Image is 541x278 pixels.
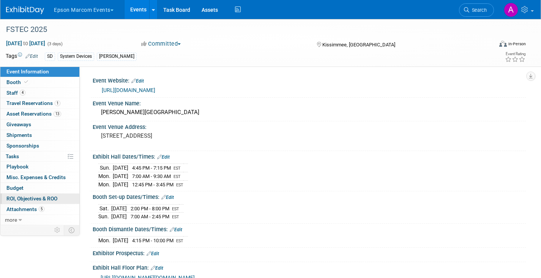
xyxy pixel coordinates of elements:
[6,79,30,85] span: Booth
[0,141,79,151] a: Sponsorships
[93,248,526,257] div: Exhibitor Prospectus:
[98,106,520,118] div: [PERSON_NAME][GEOGRAPHIC_DATA]
[93,75,526,85] div: Event Website:
[5,217,17,223] span: more
[93,151,526,161] div: Exhibit Hall Dates/Times:
[0,88,79,98] a: Staff4
[170,227,182,232] a: Edit
[6,100,60,106] span: Travel Reservations
[55,100,60,106] span: 1
[459,3,494,17] a: Search
[0,77,79,87] a: Booth
[172,214,179,219] span: EST
[157,154,170,160] a: Edit
[101,132,265,139] pre: [STREET_ADDRESS]
[0,130,79,140] a: Shipments
[6,111,61,117] span: Asset Reservations
[173,174,181,179] span: EST
[131,206,169,211] span: 2:00 PM - 8:00 PM
[6,40,46,47] span: [DATE] [DATE]
[6,68,49,75] span: Event Information
[51,225,64,235] td: Personalize Event Tab Strip
[93,191,526,201] div: Booth Set-up Dates/Times:
[3,23,481,37] div: FSTEC 2025
[6,143,39,149] span: Sponsorships
[6,195,57,202] span: ROI, Objectives & ROO
[6,6,44,14] img: ExhibitDay
[6,153,19,159] span: Tasks
[45,52,55,60] div: SD
[504,3,518,17] img: Alex Madrid
[161,195,174,200] a: Edit
[58,52,94,60] div: System Devices
[131,78,144,84] a: Edit
[499,41,507,47] img: Format-Inperson.png
[47,41,63,46] span: (3 days)
[6,206,44,212] span: Attachments
[98,180,113,188] td: Mon.
[132,182,173,187] span: 12:45 PM - 3:45 PM
[172,207,179,211] span: EST
[6,90,25,96] span: Staff
[508,41,526,47] div: In-Person
[113,164,128,172] td: [DATE]
[20,90,25,95] span: 4
[449,40,526,51] div: Event Format
[0,183,79,193] a: Budget
[131,214,169,219] span: 7:00 AM - 2:45 PM
[0,215,79,225] a: more
[102,87,155,93] a: [URL][DOMAIN_NAME]
[0,109,79,119] a: Asset Reservations13
[98,213,111,221] td: Sun.
[6,174,66,180] span: Misc. Expenses & Credits
[113,237,128,245] td: [DATE]
[0,172,79,183] a: Misc. Expenses & Credits
[24,80,28,84] i: Booth reservation complete
[113,180,128,188] td: [DATE]
[113,172,128,181] td: [DATE]
[505,52,525,56] div: Event Rating
[6,121,31,127] span: Giveaways
[25,54,38,59] a: Edit
[0,194,79,204] a: ROI, Objectives & ROO
[132,173,171,179] span: 7:00 AM - 9:30 AM
[93,262,526,272] div: Exhibit Hall Floor Plan:
[322,42,395,48] span: Kissimmee, [GEOGRAPHIC_DATA]
[139,40,184,48] button: Committed
[0,162,79,172] a: Playbook
[98,164,113,172] td: Sun.
[111,213,127,221] td: [DATE]
[97,52,137,60] div: [PERSON_NAME]
[132,238,173,243] span: 4:15 PM - 10:00 PM
[22,40,29,46] span: to
[39,206,44,212] span: 5
[64,225,80,235] td: Toggle Event Tabs
[6,185,24,191] span: Budget
[0,119,79,130] a: Giveaways
[176,238,183,243] span: EST
[0,67,79,77] a: Event Information
[98,172,113,181] td: Mon.
[132,165,171,171] span: 4:45 PM - 7:15 PM
[0,98,79,108] a: Travel Reservations1
[0,151,79,162] a: Tasks
[98,237,113,245] td: Mon.
[147,251,159,256] a: Edit
[93,224,526,234] div: Booth Dismantle Dates/Times:
[54,111,61,117] span: 13
[0,204,79,214] a: Attachments5
[6,164,28,170] span: Playbook
[151,265,163,271] a: Edit
[6,52,38,61] td: Tags
[93,121,526,131] div: Event Venue Address:
[111,204,127,213] td: [DATE]
[98,204,111,213] td: Sat.
[176,183,183,187] span: EST
[469,7,487,13] span: Search
[6,132,32,138] span: Shipments
[93,98,526,107] div: Event Venue Name:
[173,166,181,171] span: EST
